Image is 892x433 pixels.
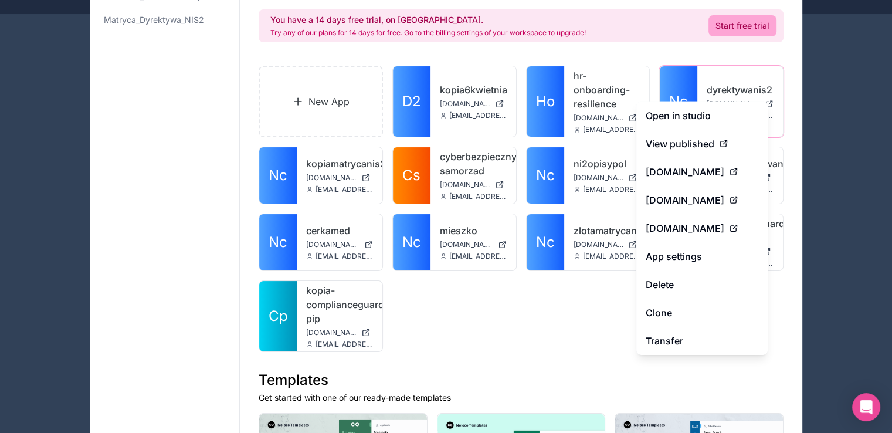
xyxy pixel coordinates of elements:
[574,173,624,182] span: [DOMAIN_NAME]
[636,130,768,158] a: View published
[440,83,507,97] a: kopia6kwietnia
[449,192,507,201] span: [EMAIL_ADDRESS][DOMAIN_NAME]
[636,242,768,270] a: App settings
[393,214,430,270] a: Nc
[707,83,774,97] a: dyrektywanis2
[574,157,640,171] a: ni2opisypol
[852,393,880,421] div: Open Intercom Messenger
[536,233,555,252] span: Nc
[636,327,768,355] a: Transfer
[583,185,640,194] span: [EMAIL_ADDRESS][DOMAIN_NAME]
[707,99,774,109] a: [DOMAIN_NAME]
[402,92,421,111] span: D2
[440,224,507,238] a: mieszko
[708,15,776,36] a: Start free trial
[269,166,287,185] span: Nc
[636,158,768,186] a: [DOMAIN_NAME]
[306,224,373,238] a: cerkamed
[583,125,640,134] span: [EMAIL_ADDRESS][DOMAIN_NAME]
[259,281,297,351] a: Cp
[440,150,507,178] a: cyberbezpieczny-samorzad
[440,180,507,190] a: [DOMAIN_NAME]
[646,137,714,151] span: View published
[646,221,724,235] span: [DOMAIN_NAME]
[306,240,359,249] span: [DOMAIN_NAME]
[393,147,430,204] a: Cs
[306,173,373,182] a: [DOMAIN_NAME]
[306,240,373,249] a: [DOMAIN_NAME]
[574,113,624,123] span: [DOMAIN_NAME]
[636,270,768,299] button: Delete
[393,66,430,137] a: D2
[636,299,768,327] a: Clone
[259,66,383,137] a: New App
[574,113,640,123] a: [DOMAIN_NAME]
[99,9,230,31] a: Matryca_Dyrektywa_NIS2
[440,180,490,190] span: [DOMAIN_NAME]
[259,371,784,390] h1: Templates
[574,240,640,249] a: [DOMAIN_NAME]
[269,307,288,326] span: Cp
[316,252,373,261] span: [EMAIL_ADDRESS][DOMAIN_NAME]
[259,147,297,204] a: Nc
[527,214,564,270] a: Nc
[306,328,373,337] a: [DOMAIN_NAME]
[646,165,724,179] span: [DOMAIN_NAME]
[306,283,373,326] a: kopia-complianceguard-pip
[306,328,357,337] span: [DOMAIN_NAME]
[306,157,373,171] a: kopiamatrycanis2
[536,166,555,185] span: Nc
[707,99,760,109] span: [DOMAIN_NAME]
[316,185,373,194] span: [EMAIL_ADDRESS][DOMAIN_NAME]
[660,66,697,137] a: Nc
[527,66,564,137] a: Ho
[527,147,564,204] a: Nc
[583,252,640,261] span: [EMAIL_ADDRESS][DOMAIN_NAME]
[270,28,586,38] p: Try any of our plans for 14 days for free. Go to the billing settings of your workspace to upgrade!
[402,166,420,185] span: Cs
[440,99,507,109] a: [DOMAIN_NAME]
[449,252,507,261] span: [EMAIL_ADDRESS][DOMAIN_NAME]
[636,186,768,214] a: [DOMAIN_NAME]
[536,92,555,111] span: Ho
[259,392,784,404] p: Get started with one of our ready-made templates
[269,233,287,252] span: Nc
[259,214,297,270] a: Nc
[440,99,490,109] span: [DOMAIN_NAME]
[574,224,640,238] a: zlotamatrycanis2
[707,216,774,245] a: complianceguard-pip
[574,69,640,111] a: hr-onboarding-resilience
[574,240,624,249] span: [DOMAIN_NAME]
[316,340,373,349] span: [EMAIL_ADDRESS][DOMAIN_NAME]
[636,214,768,242] a: [DOMAIN_NAME]
[104,14,204,26] span: Matryca_Dyrektywa_NIS2
[440,240,507,249] a: [DOMAIN_NAME]
[574,173,640,182] a: [DOMAIN_NAME]
[402,233,421,252] span: Nc
[270,14,586,26] h2: You have a 14 days free trial, on [GEOGRAPHIC_DATA].
[636,102,768,130] a: Open in studio
[449,111,507,120] span: [EMAIL_ADDRESS][DOMAIN_NAME]
[440,240,493,249] span: [DOMAIN_NAME]
[707,157,774,171] a: kopiadyrektywanis2
[669,92,688,111] span: Nc
[306,173,357,182] span: [DOMAIN_NAME]
[646,193,724,207] span: [DOMAIN_NAME]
